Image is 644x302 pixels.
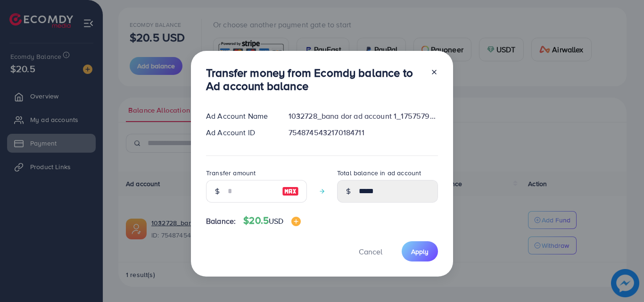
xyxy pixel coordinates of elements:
[337,168,421,178] label: Total balance in ad account
[198,111,281,122] div: Ad Account Name
[359,246,382,257] span: Cancel
[402,241,438,261] button: Apply
[347,241,394,261] button: Cancel
[206,168,256,178] label: Transfer amount
[243,215,300,227] h4: $20.5
[269,216,283,226] span: USD
[281,127,446,138] div: 7548745432170184711
[281,111,446,122] div: 1032728_bana dor ad account 1_1757579407255
[282,186,299,197] img: image
[206,66,423,93] h3: Transfer money from Ecomdy balance to Ad account balance
[206,216,236,227] span: Balance:
[411,247,429,256] span: Apply
[291,217,301,226] img: image
[198,127,281,138] div: Ad Account ID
